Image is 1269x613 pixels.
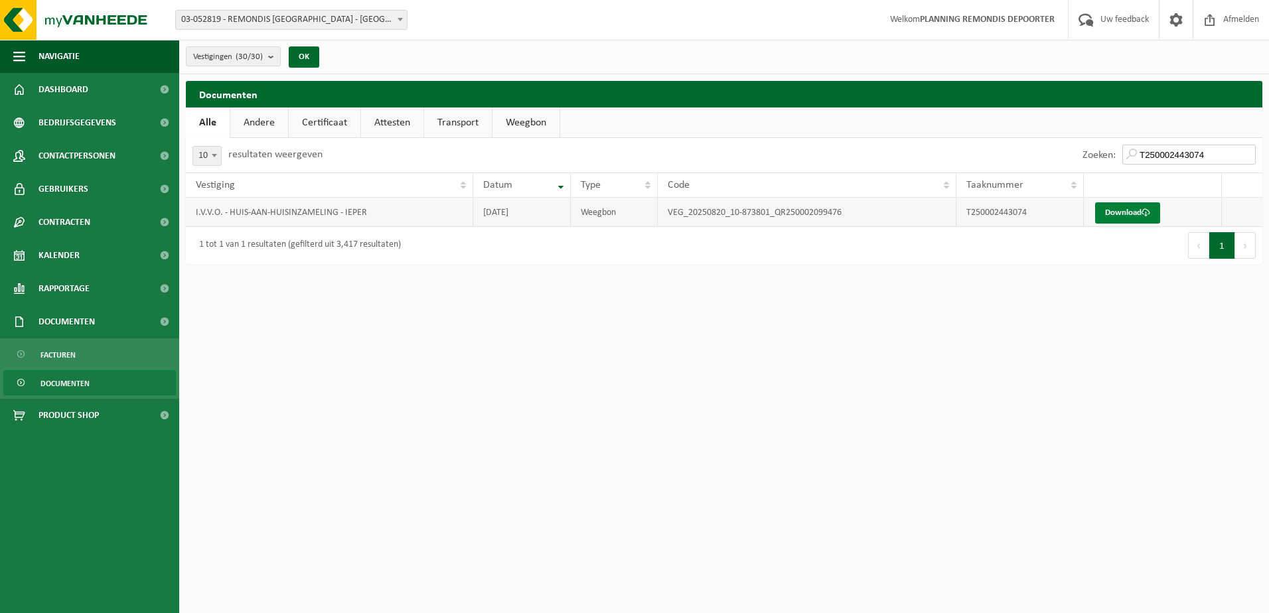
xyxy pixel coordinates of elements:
[1235,232,1256,259] button: Next
[186,46,281,66] button: Vestigingen(30/30)
[38,106,116,139] span: Bedrijfsgegevens
[956,198,1084,227] td: T250002443074
[289,46,319,68] button: OK
[3,342,176,367] a: Facturen
[483,180,512,190] span: Datum
[3,370,176,395] a: Documenten
[581,180,601,190] span: Type
[175,10,408,30] span: 03-052819 - REMONDIS WEST-VLAANDEREN - OOSTENDE
[196,180,235,190] span: Vestiging
[38,40,80,73] span: Navigatie
[668,180,690,190] span: Code
[424,107,492,138] a: Transport
[492,107,560,138] a: Weegbon
[186,107,230,138] a: Alle
[38,139,115,172] span: Contactpersonen
[966,180,1023,190] span: Taaknummer
[38,239,80,272] span: Kalender
[1188,232,1209,259] button: Previous
[38,399,99,432] span: Product Shop
[193,47,263,67] span: Vestigingen
[192,234,401,257] div: 1 tot 1 van 1 resultaten (gefilterd uit 3,417 resultaten)
[289,107,360,138] a: Certificaat
[1082,150,1116,161] label: Zoeken:
[236,52,263,61] count: (30/30)
[193,147,221,165] span: 10
[230,107,288,138] a: Andere
[1095,202,1160,224] a: Download
[40,342,76,368] span: Facturen
[40,371,90,396] span: Documenten
[38,272,90,305] span: Rapportage
[38,73,88,106] span: Dashboard
[38,305,95,338] span: Documenten
[186,81,1262,107] h2: Documenten
[473,198,571,227] td: [DATE]
[38,206,90,239] span: Contracten
[1209,232,1235,259] button: 1
[361,107,423,138] a: Attesten
[228,149,323,160] label: resultaten weergeven
[658,198,956,227] td: VEG_20250820_10-873801_QR250002099476
[192,146,222,166] span: 10
[176,11,407,29] span: 03-052819 - REMONDIS WEST-VLAANDEREN - OOSTENDE
[186,198,473,227] td: I.V.V.O. - HUIS-AAN-HUISINZAMELING - IEPER
[571,198,657,227] td: Weegbon
[920,15,1055,25] strong: PLANNING REMONDIS DEPOORTER
[38,172,88,206] span: Gebruikers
